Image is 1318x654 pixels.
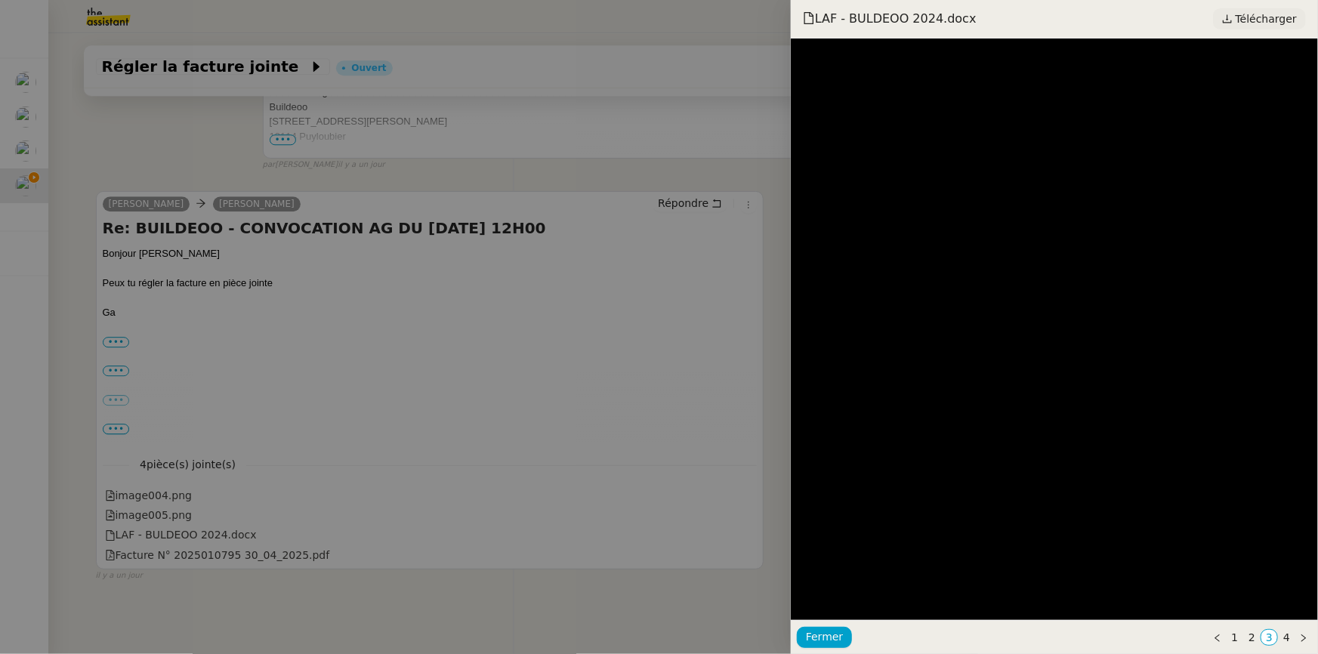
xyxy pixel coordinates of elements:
[1279,630,1295,645] a: 4
[1243,629,1261,646] li: 2
[1278,629,1295,646] li: 4
[1226,629,1243,646] li: 1
[806,628,843,646] span: Fermer
[1244,630,1260,645] a: 2
[1213,8,1306,29] a: Télécharger
[797,627,852,648] button: Fermer
[1236,9,1297,29] span: Télécharger
[1209,629,1226,646] button: Page précédente
[1261,629,1278,646] li: 3
[1295,629,1312,646] button: Page suivante
[1261,630,1277,645] a: 3
[803,11,977,27] span: LAF - BULDEOO 2024.docx
[1227,630,1242,645] a: 1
